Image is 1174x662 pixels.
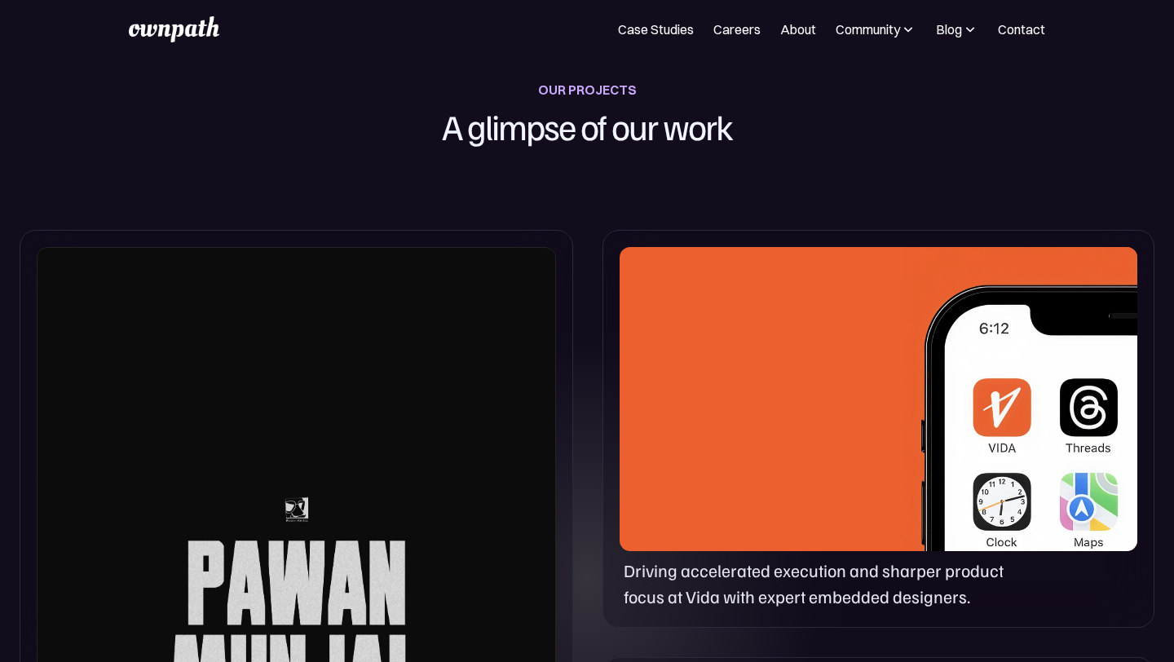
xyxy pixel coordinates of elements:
a: Contact [998,20,1045,39]
div: OUR PROJECTS [538,78,637,101]
a: About [780,20,816,39]
div: Blog [936,20,978,39]
div: Blog [936,20,962,39]
a: Careers [713,20,761,39]
div: Community [836,20,900,39]
a: Case Studies [618,20,694,39]
h1: A glimpse of our work [360,101,814,152]
div: Community [836,20,916,39]
p: Driving accelerated execution and sharper product focus at Vida with expert embedded designers. [624,558,1025,611]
